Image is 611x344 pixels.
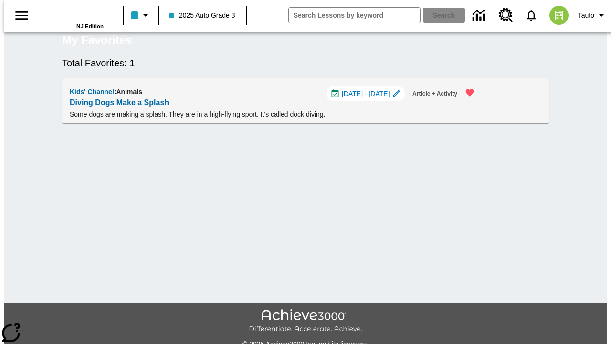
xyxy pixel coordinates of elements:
[8,1,36,30] button: Open side menu
[519,3,544,28] a: Notifications
[544,3,574,28] button: Select a new avatar
[467,2,493,29] a: Data Center
[114,88,142,96] span: : Animals
[127,7,155,24] button: Class color is light blue. Change class color
[459,82,480,103] button: Remove from Favorites
[70,88,114,96] span: Kids' Channel
[249,309,362,333] img: Achieve3000 Differentiate Accelerate Achieve
[578,11,594,21] span: Tauto
[289,8,420,23] input: search field
[42,4,104,23] a: Home
[70,109,480,119] p: Some dogs are making a splash. They are in a high-flying sport. It's called dock diving.
[62,55,549,71] h6: Total Favorites: 1
[42,3,104,29] div: Home
[169,11,235,21] span: 2025 Auto Grade 3
[549,6,569,25] img: avatar image
[412,89,457,99] span: Article + Activity
[574,7,611,24] button: Profile/Settings
[342,89,390,99] span: [DATE] - [DATE]
[493,2,519,28] a: Resource Center, Will open in new tab
[70,96,169,109] a: Diving Dogs Make a Splash
[327,86,405,101] div: Aug 27 - Aug 27 Choose Dates
[76,23,104,29] span: NJ Edition
[62,32,132,48] h5: My Favorites
[409,86,461,102] button: Article + Activity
